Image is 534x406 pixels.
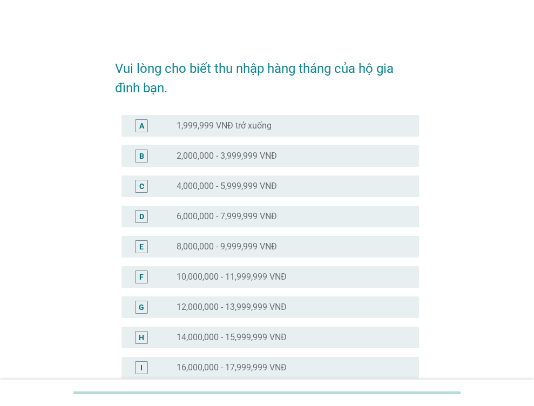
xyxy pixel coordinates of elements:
[139,331,144,343] div: H
[177,211,277,222] label: 6,000,000 - 7,999,999 VNĐ
[177,272,287,282] label: 10,000,000 - 11,999,999 VNĐ
[140,362,143,373] div: I
[177,151,277,161] label: 2,000,000 - 3,999,999 VNĐ
[139,271,144,282] div: F
[139,241,144,252] div: E
[139,150,144,161] div: B
[177,241,277,252] label: 8,000,000 - 9,999,999 VNĐ
[177,181,277,192] label: 4,000,000 - 5,999,999 VNĐ
[177,120,272,131] label: 1,999,999 VNĐ trở xuống
[115,48,419,98] h2: Vui lòng cho biết thu nhập hàng tháng của hộ gia đình bạn.
[177,332,287,343] label: 14,000,000 - 15,999,999 VNĐ
[177,302,287,313] label: 12,000,000 - 13,999,999 VNĐ
[139,211,144,222] div: D
[139,301,144,313] div: G
[139,180,144,192] div: C
[139,120,144,131] div: A
[177,362,287,373] label: 16,000,000 - 17,999,999 VNĐ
